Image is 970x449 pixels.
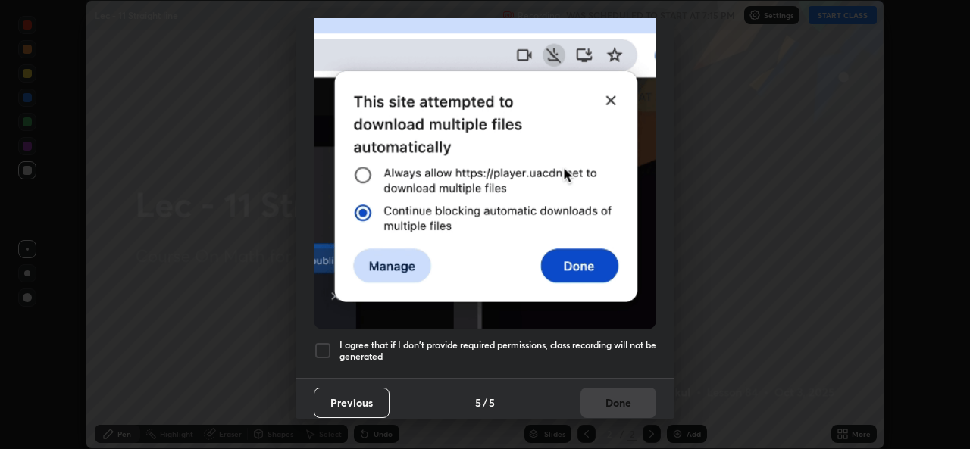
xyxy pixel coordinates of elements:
h4: / [483,394,487,410]
h4: 5 [475,394,481,410]
h4: 5 [489,394,495,410]
h5: I agree that if I don't provide required permissions, class recording will not be generated [339,339,656,363]
button: Previous [314,388,390,418]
